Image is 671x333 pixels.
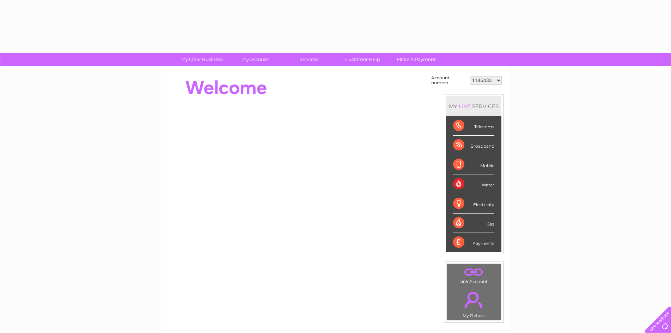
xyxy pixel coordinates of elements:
a: Customer Help [334,53,392,66]
div: MY SERVICES [446,96,501,116]
div: Broadband [453,136,494,155]
a: Make A Payment [387,53,445,66]
a: My Clear Business [173,53,231,66]
td: My Details [446,286,501,320]
div: Water [453,174,494,194]
div: Electricity [453,194,494,214]
td: Account number [429,74,468,87]
td: Link Account [446,264,501,286]
div: Telecoms [453,116,494,136]
div: Gas [453,214,494,233]
a: My Account [226,53,285,66]
a: . [449,288,499,312]
a: Services [280,53,338,66]
div: Payments [453,233,494,252]
div: Mobile [453,155,494,174]
a: . [449,266,499,278]
div: LIVE [457,103,472,110]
